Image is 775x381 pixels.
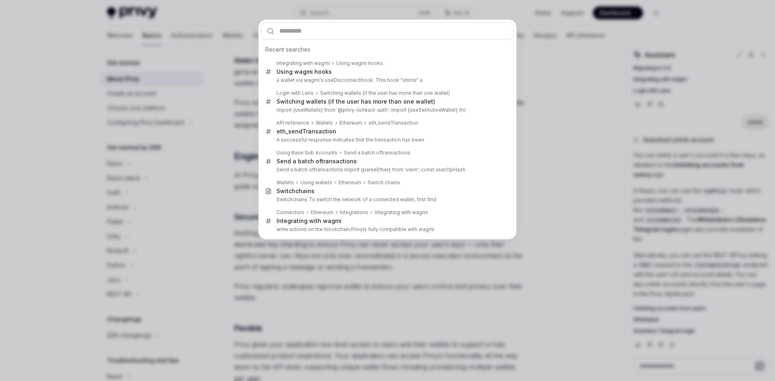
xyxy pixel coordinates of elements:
[381,150,402,156] b: transacti
[369,120,418,126] div: eth_sendTransaction
[276,179,294,186] div: Wallets
[311,209,333,216] div: Ethereum
[276,187,295,194] b: Switch
[339,120,362,126] div: Ethereum
[276,167,497,173] p: Send a batch of ons import {parseEther} from 'viem'; const userOpHash
[320,90,450,96] div: Switching wallets (if the user has more than one wallet)
[334,77,361,83] b: Disconnect
[276,158,357,165] div: Send a batch of ons
[314,167,334,173] b: transacti
[276,196,497,203] p: chains To switch the network of a connected wallet, first find
[321,158,346,164] b: transacti
[276,98,435,105] div: Switching wallets (if the user has more than one wallet)
[300,179,332,186] div: Using wallets
[276,137,497,143] p: A successful response indicates that the transaction has been
[276,209,304,216] div: Connectors
[276,60,330,67] div: Integrating with wagmi
[265,46,310,54] span: Recent searches
[276,187,314,195] div: chains
[288,128,336,135] b: sendTransaction
[351,226,363,232] b: Privy
[276,217,341,225] div: Integrating with wagmi
[276,77,497,83] p: a wallet via wagmi's use hook. This hook "shims" a
[276,68,332,75] div: Using wagmi hooks
[336,60,383,67] div: Using wagmi hooks
[276,107,497,113] p: import {useWallets} from '@privy-io/react-auth'; import { } fro
[368,179,400,186] div: Switch chains
[276,120,309,126] div: API reference
[344,150,411,156] div: Send a batch of ons
[316,120,333,126] div: Wallets
[339,179,361,186] div: Ethereum
[276,128,336,135] div: eth_
[410,107,456,113] b: useSetActiveWallet
[276,196,292,202] b: Switch
[340,209,368,216] div: Integrations
[375,209,428,216] div: Integrating with wagmi
[276,90,314,96] div: Login with Lens
[276,150,337,156] div: Using Base Sub Accounts
[276,226,497,233] p: write actions on the blockchain. is fully compatible with wagmi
